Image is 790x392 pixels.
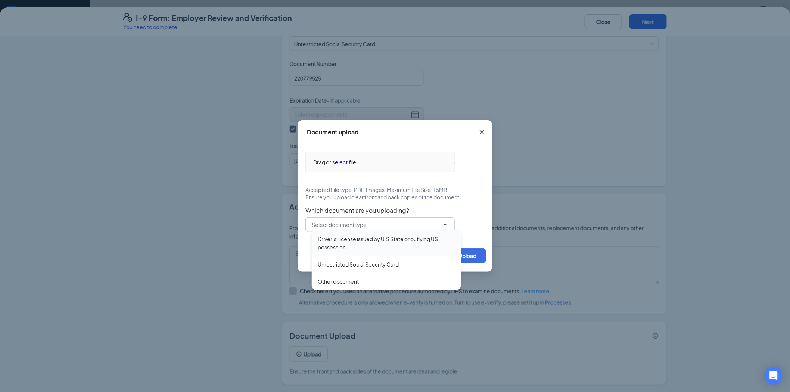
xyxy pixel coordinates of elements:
div: Open Intercom Messenger [765,367,783,385]
span: Accepted File type: PDF, Images. Maximum File Size: 15MB [305,186,447,193]
input: Select document type [312,221,439,229]
span: Ensure you upload clear front and back copies of the document. [305,193,461,201]
svg: ChevronUp [442,222,448,228]
div: Driver’s License issued by U.S State or outlying US possession [318,235,455,251]
button: Upload [449,248,486,263]
div: Document upload [307,128,359,136]
span: select [332,158,348,166]
span: Drag or [313,158,331,166]
div: Unrestricted Social Security Card [318,260,399,268]
span: file [349,158,356,166]
button: Close [472,120,492,144]
span: Drag orselectfile [306,152,454,172]
div: Other document [318,277,359,286]
svg: Cross [478,128,486,137]
span: Which document are you uploading? [305,207,485,214]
